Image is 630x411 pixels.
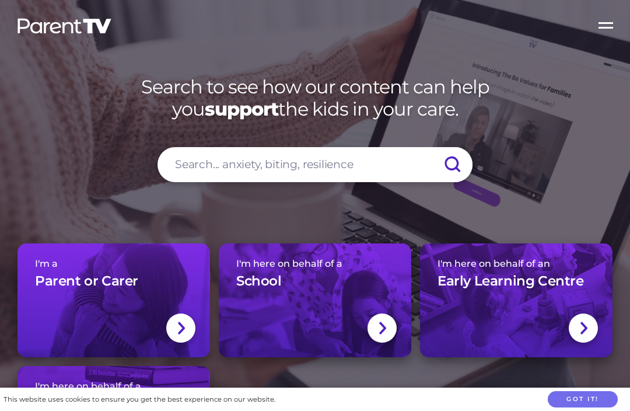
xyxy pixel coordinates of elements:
h3: School [236,273,282,290]
span: I'm here on behalf of a [35,381,192,392]
h3: Parent or Carer [35,273,138,290]
input: Search... anxiety, biting, resilience [157,147,473,182]
a: I'm here on behalf of anEarly Learning Centre [420,243,612,357]
span: I'm here on behalf of an [437,258,595,269]
img: parenttv-logo-white.4c85aaf.svg [16,18,113,34]
img: svg+xml;base64,PHN2ZyBlbmFibGUtYmFja2dyb3VuZD0ibmV3IDAgMCAxNC44IDI1LjciIHZpZXdCb3g9IjAgMCAxNC44ID... [378,321,387,336]
strong: support [205,97,278,120]
h3: Early Learning Centre [437,273,584,290]
h1: Search to see how our content can help you the kids in your care. [17,76,612,121]
img: svg+xml;base64,PHN2ZyBlbmFibGUtYmFja2dyb3VuZD0ibmV3IDAgMCAxNC44IDI1LjciIHZpZXdCb3g9IjAgMCAxNC44ID... [579,321,588,336]
button: Got it! [548,391,618,408]
span: I'm a [35,258,192,269]
img: svg+xml;base64,PHN2ZyBlbmFibGUtYmFja2dyb3VuZD0ibmV3IDAgMCAxNC44IDI1LjciIHZpZXdCb3g9IjAgMCAxNC44ID... [177,321,185,336]
span: I'm here on behalf of a [236,258,394,269]
a: I'm aParent or Carer [17,243,210,357]
input: Submit [432,147,473,182]
a: I'm here on behalf of aSchool [219,243,411,357]
div: This website uses cookies to ensure you get the best experience on our website. [3,393,275,406]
